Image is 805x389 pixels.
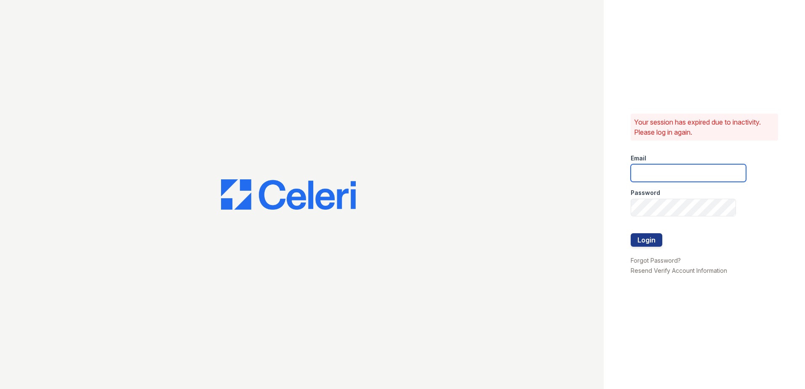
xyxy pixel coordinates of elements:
p: Your session has expired due to inactivity. Please log in again. [634,117,775,137]
a: Forgot Password? [631,257,681,264]
label: Password [631,189,660,197]
a: Resend Verify Account Information [631,267,727,274]
label: Email [631,154,646,163]
button: Login [631,233,662,247]
img: CE_Logo_Blue-a8612792a0a2168367f1c8372b55b34899dd931a85d93a1a3d3e32e68fde9ad4.png [221,179,356,210]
